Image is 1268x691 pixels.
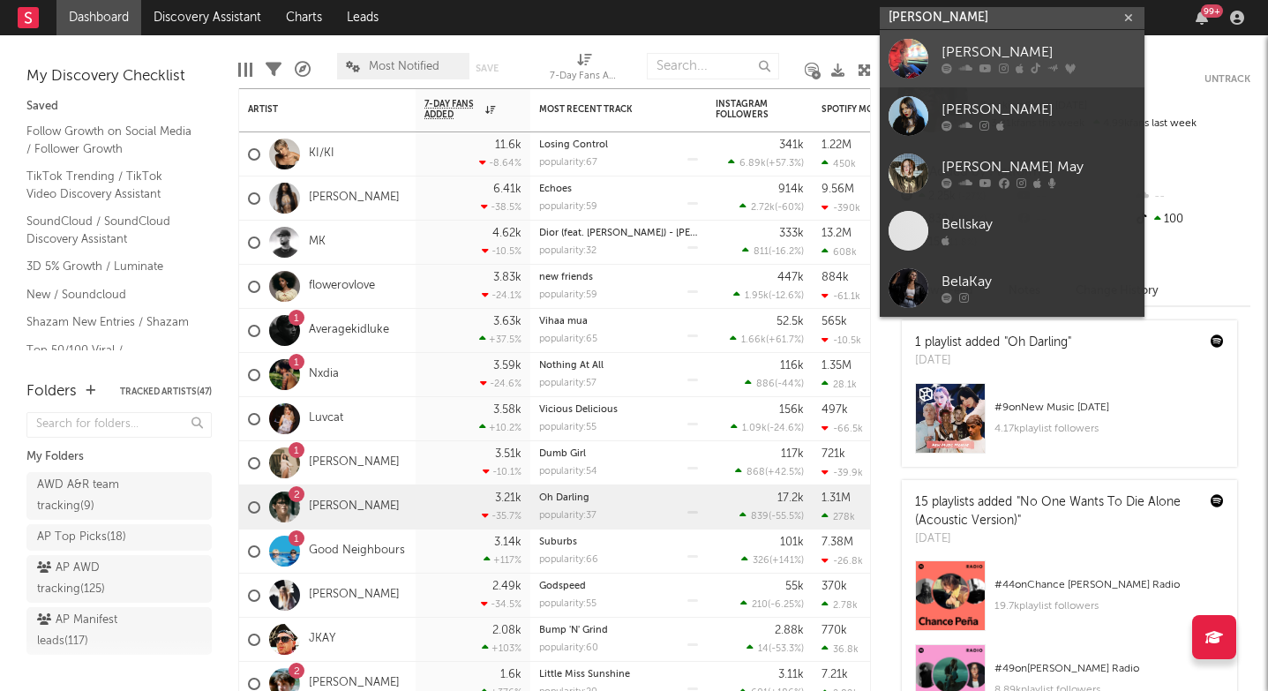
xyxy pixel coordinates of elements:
[500,669,521,680] div: 1.6k
[822,228,852,239] div: 13.2M
[26,257,194,276] a: 3D 5% Growth / Luminate
[37,610,161,652] div: AP Manifest leads ( 117 )
[539,423,596,432] div: popularity: 55
[539,670,630,680] a: Little Miss Sunshine
[539,202,597,212] div: popularity: 59
[481,201,521,213] div: -38.5 %
[493,404,521,416] div: 3.58k
[822,379,857,390] div: 28.1k
[539,493,589,503] a: Oh Darling
[733,289,804,301] div: ( )
[822,290,860,302] div: -61.1k
[777,272,804,283] div: 447k
[493,184,521,195] div: 6.41k
[539,555,598,565] div: popularity: 66
[822,360,852,372] div: 1.35M
[492,625,521,636] div: 2.08k
[822,537,853,548] div: 7.38M
[994,418,1224,439] div: 4.17k playlist followers
[822,104,954,115] div: Spotify Monthly Listeners
[771,512,801,522] span: -55.5 %
[716,99,777,120] div: Instagram Followers
[822,404,848,416] div: 497k
[26,412,212,438] input: Search for folders...
[482,510,521,522] div: -35.7 %
[880,259,1144,317] a: BelaKay
[493,316,521,327] div: 3.63k
[880,30,1144,87] a: [PERSON_NAME]
[752,600,768,610] span: 210
[822,448,845,460] div: 721k
[822,625,847,636] div: 770k
[1201,4,1223,18] div: 99 +
[492,228,521,239] div: 4.62k
[822,272,849,283] div: 884k
[880,87,1144,145] a: [PERSON_NAME]
[424,99,481,120] span: 7-Day Fans Added
[942,42,1136,64] div: [PERSON_NAME]
[740,598,804,610] div: ( )
[482,245,521,257] div: -10.5 %
[539,140,698,150] div: Losing Control
[309,323,389,338] a: Averagekidluke
[26,524,212,551] a: AP Top Picks(18)
[539,643,598,653] div: popularity: 60
[780,360,804,372] div: 116k
[26,555,212,603] a: AP AWD tracking(125)
[26,447,212,468] div: My Folders
[539,449,586,459] a: Dumb Girl
[754,247,769,257] span: 811
[539,449,698,459] div: Dumb Girl
[26,472,212,520] a: AWD A&R team tracking(9)
[769,424,801,433] span: -24.6 %
[26,96,212,117] div: Saved
[26,341,194,394] a: Top 50/100 Viral / Spotify/Apple Discovery Assistant
[26,312,194,332] a: Shazam New Entries / Shazam
[483,466,521,477] div: -10.1 %
[248,104,380,115] div: Artist
[730,334,804,345] div: ( )
[482,289,521,301] div: -24.1 %
[731,422,804,433] div: ( )
[539,379,596,388] div: popularity: 57
[120,387,212,396] button: Tracked Artists(47)
[1204,71,1250,88] button: Untrack
[539,670,698,680] div: Little Miss Sunshine
[539,626,608,635] a: Bump 'N' Grind
[915,493,1197,530] div: 15 playlists added
[775,625,804,636] div: 2.88k
[266,44,281,95] div: Filters
[994,596,1224,617] div: 19.7k playlist followers
[822,184,854,195] div: 9.56M
[309,588,400,603] a: [PERSON_NAME]
[539,229,698,238] div: Dior (feat. Chrystal) - Jordan Peak Remix
[484,554,521,566] div: +117 %
[822,158,856,169] div: 450k
[735,466,804,477] div: ( )
[942,157,1136,178] div: [PERSON_NAME] May
[772,556,801,566] span: +141 %
[295,44,311,95] div: A&R Pipeline
[915,334,1071,352] div: 1 playlist added
[779,228,804,239] div: 333k
[480,378,521,389] div: -24.6 %
[902,383,1237,467] a: #9onNew Music [DATE]4.17kplaylist followers
[539,361,604,371] a: Nothing At All
[777,203,801,213] span: -60 %
[539,184,698,194] div: Echoes
[880,7,1144,29] input: Search for artists
[309,455,400,470] a: [PERSON_NAME]
[728,157,804,169] div: ( )
[822,139,852,151] div: 1.22M
[539,184,572,194] a: Echoes
[780,537,804,548] div: 101k
[309,676,400,691] a: [PERSON_NAME]
[37,475,161,517] div: AWD A&R team tracking ( 9 )
[777,316,804,327] div: 52.5k
[994,658,1224,680] div: # 49 on [PERSON_NAME] Radio
[539,361,698,371] div: Nothing At All
[495,448,521,460] div: 3.51k
[550,44,620,95] div: 7-Day Fans Added (7-Day Fans Added)
[942,214,1136,236] div: Bellskay
[747,642,804,654] div: ( )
